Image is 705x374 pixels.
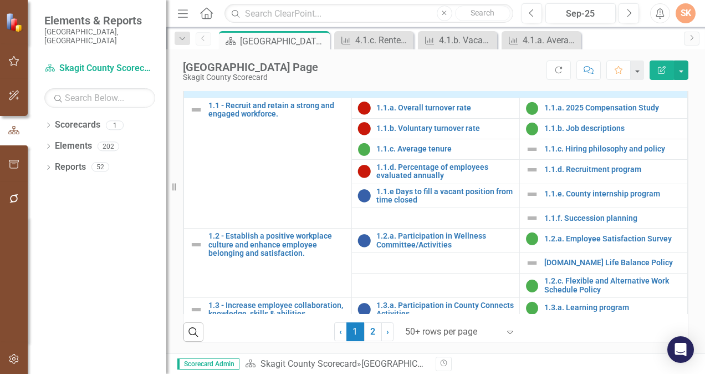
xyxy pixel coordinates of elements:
[520,297,688,322] td: Double-Click to Edit Right Click for Context Menu
[183,61,318,73] div: [GEOGRAPHIC_DATA] Page
[352,297,520,322] td: Double-Click to Edit Right Click for Context Menu
[339,326,342,337] span: ‹
[184,229,352,298] td: Double-Click to Edit Right Click for Context Menu
[357,165,371,178] img: Below Plan
[525,211,539,225] img: Not Defined
[376,301,514,319] a: 1.3.a. Participation in County Connects Activities
[520,229,688,253] td: Double-Click to Edit Right Click for Context Menu
[245,358,427,371] div: »
[44,14,155,27] span: Elements & Reports
[190,303,203,316] img: Not Defined
[525,279,539,292] img: On Target
[376,145,514,153] a: 1.1.c. Average tenure
[184,98,352,229] td: Double-Click to Edit Right Click for Context Menu
[98,141,119,151] div: 202
[471,8,494,17] span: Search
[676,3,696,23] button: SK
[376,163,514,180] a: 1.1.d. Percentage of employees evaluated annually
[190,103,203,117] img: Not Defined
[106,120,124,130] div: 1
[190,238,203,251] img: Not Defined
[455,6,510,21] button: Search
[525,122,539,135] img: On Target
[520,253,688,274] td: Double-Click to Edit Right Click for Context Menu
[355,33,411,47] div: 4.1.c. Renters paying 30%+ of income on shelter
[352,139,520,159] td: Double-Click to Edit Right Click for Context Menu
[44,27,155,46] small: [GEOGRAPHIC_DATA], [GEOGRAPHIC_DATA]
[376,188,514,205] a: 1.1.e Days to fill a vacant position from time closed
[208,102,346,119] a: 1.1 - Recruit and retain a strong and engaged workforce.
[667,336,694,363] div: Open Intercom Messenger
[352,159,520,184] td: Double-Click to Edit Right Click for Context Menu
[421,33,494,47] a: 4.1.b. Vacancy rate
[544,277,682,294] a: 1.2.c. Flexible and Alternative Work Schedule Policy
[337,33,411,47] a: 4.1.c. Renters paying 30%+ of income on shelter
[352,98,520,118] td: Double-Click to Edit Right Click for Context Menu
[544,304,682,312] a: 1.3.a. Learning program
[520,98,688,118] td: Double-Click to Edit Right Click for Context Menu
[523,33,578,47] div: 4.1.a. Average rent
[55,140,92,153] a: Elements
[177,358,239,370] span: Scorecard Admin
[352,118,520,139] td: Double-Click to Edit Right Click for Context Menu
[6,12,25,32] img: ClearPoint Strategy
[55,161,86,174] a: Reports
[520,139,688,159] td: Double-Click to Edit Right Click for Context Menu
[545,3,616,23] button: Sep-25
[376,232,514,249] a: 1.2.a. Participation in Wellness Committee/Activities
[357,122,371,135] img: Below Plan
[525,188,539,201] img: Not Defined
[376,124,514,133] a: 1.1.b. Voluntary turnover rate
[544,214,682,223] a: 1.1.f. Succession planning
[361,358,467,369] div: [GEOGRAPHIC_DATA] Page
[357,102,371,115] img: Below Plan
[520,274,688,298] td: Double-Click to Edit Right Click for Context Menu
[224,4,513,23] input: Search ClearPoint...
[549,7,612,21] div: Sep-25
[376,104,514,112] a: 1.1.a. Overall turnover rate
[357,143,371,156] img: On Target
[260,358,357,369] a: Skagit County Scorecard
[520,184,688,208] td: Double-Click to Edit Right Click for Context Menu
[352,184,520,208] td: Double-Click to Edit Right Click for Context Menu
[525,232,539,245] img: On Target
[357,303,371,316] img: No Information
[91,163,109,172] div: 52
[525,143,539,156] img: Not Defined
[240,34,327,48] div: [GEOGRAPHIC_DATA] Page
[357,189,371,203] img: No Information
[44,62,155,75] a: Skagit County Scorecard
[55,119,100,132] a: Scorecards
[208,301,346,319] a: 1.3 - Increase employee collaboration, knowledge, skills & abilities.
[525,301,539,315] img: On Target
[525,163,539,176] img: Not Defined
[520,118,688,139] td: Double-Click to Edit Right Click for Context Menu
[364,322,382,341] a: 2
[525,256,539,270] img: Not Defined
[544,259,682,267] a: [DOMAIN_NAME] Life Balance Policy
[504,33,578,47] a: 4.1.a. Average rent
[544,104,682,112] a: 1.1.a. 2025 Compensation Study
[352,229,520,253] td: Double-Click to Edit Right Click for Context Menu
[346,322,364,341] span: 1
[544,165,682,174] a: 1.1.d. Recruitment program
[544,145,682,153] a: 1.1.c. Hiring philosophy and policy
[525,102,539,115] img: On Target
[357,234,371,247] img: No Information
[183,73,318,82] div: Skagit County Scorecard
[544,235,682,243] a: 1.2.a. Employee Satisfaction Survey
[208,232,346,257] a: 1.2 - Establish a positive workplace culture and enhance employee belonging and satisfaction.
[386,326,389,337] span: ›
[544,124,682,133] a: 1.1.b. Job descriptions
[520,208,688,229] td: Double-Click to Edit Right Click for Context Menu
[520,159,688,184] td: Double-Click to Edit Right Click for Context Menu
[439,33,494,47] div: 4.1.b. Vacancy rate
[544,190,682,198] a: 1.1.e. County internship program
[44,88,155,108] input: Search Below...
